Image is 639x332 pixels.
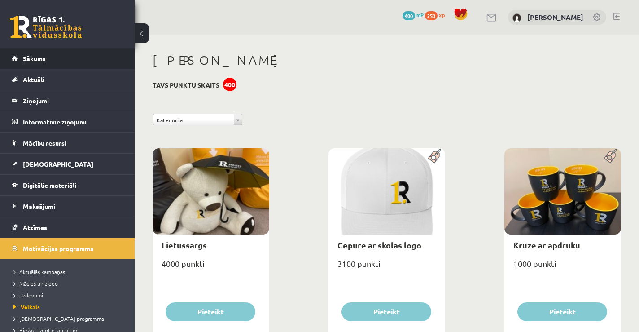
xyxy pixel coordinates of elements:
[13,303,126,311] a: Veikals
[13,280,58,287] span: Mācies un ziedo
[13,268,65,275] span: Aktuālās kampaņas
[12,238,123,259] a: Motivācijas programma
[162,240,207,250] a: Lietussargs
[12,133,123,153] a: Mācību resursi
[13,279,126,288] a: Mācies un ziedo
[517,302,607,321] button: Pieteikt
[12,48,123,69] a: Sākums
[341,302,431,321] button: Pieteikt
[153,114,242,125] a: Kategorija
[425,148,445,164] img: Populāra prece
[13,314,126,323] a: [DEMOGRAPHIC_DATA] programma
[601,148,621,164] img: Populāra prece
[13,315,104,322] span: [DEMOGRAPHIC_DATA] programma
[23,75,44,84] span: Aktuāli
[512,13,521,22] img: Jegors Rogoļevs
[23,111,123,132] legend: Informatīvie ziņojumi
[153,81,219,89] h3: Tavs punktu skaits
[527,13,583,22] a: [PERSON_NAME]
[403,11,415,20] span: 400
[328,256,445,279] div: 3100 punkti
[13,303,40,310] span: Veikals
[425,11,449,18] a: 250 xp
[223,78,236,91] div: 400
[425,11,438,20] span: 250
[23,160,93,168] span: [DEMOGRAPHIC_DATA]
[12,111,123,132] a: Informatīvie ziņojumi
[12,196,123,217] a: Maksājumi
[23,244,94,252] span: Motivācijas programma
[13,292,43,299] span: Uzdevumi
[10,16,82,38] a: Rīgas 1. Tālmācības vidusskola
[337,240,421,250] a: Cepure ar skolas logo
[12,90,123,111] a: Ziņojumi
[504,256,621,279] div: 1000 punkti
[12,217,123,238] a: Atzīmes
[12,175,123,195] a: Digitālie materiāli
[23,223,47,231] span: Atzīmes
[513,240,580,250] a: Krūze ar apdruku
[403,11,424,18] a: 400 mP
[153,256,269,279] div: 4000 punkti
[13,291,126,299] a: Uzdevumi
[439,11,445,18] span: xp
[23,54,46,62] span: Sākums
[23,90,123,111] legend: Ziņojumi
[166,302,255,321] button: Pieteikt
[153,53,621,68] h1: [PERSON_NAME]
[12,154,123,174] a: [DEMOGRAPHIC_DATA]
[12,69,123,90] a: Aktuāli
[23,139,66,147] span: Mācību resursi
[157,114,230,126] span: Kategorija
[416,11,424,18] span: mP
[23,181,76,189] span: Digitālie materiāli
[23,196,123,217] legend: Maksājumi
[13,268,126,276] a: Aktuālās kampaņas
